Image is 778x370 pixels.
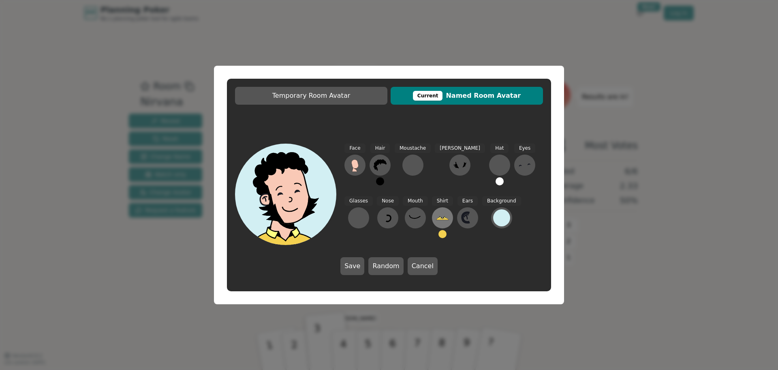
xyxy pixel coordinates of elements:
[432,196,453,206] span: Shirt
[391,87,543,105] button: CurrentNamed Room Avatar
[340,257,364,275] button: Save
[235,87,387,105] button: Temporary Room Avatar
[239,91,383,101] span: Temporary Room Avatar
[490,144,509,153] span: Hat
[370,144,390,153] span: Hair
[395,91,539,101] span: Named Room Avatar
[413,91,443,101] div: This avatar will be displayed in dedicated rooms
[344,196,373,206] span: Glasses
[408,257,438,275] button: Cancel
[368,257,403,275] button: Random
[435,144,485,153] span: [PERSON_NAME]
[377,196,399,206] span: Nose
[482,196,521,206] span: Background
[457,196,478,206] span: Ears
[403,196,428,206] span: Mouth
[514,144,535,153] span: Eyes
[395,144,431,153] span: Moustache
[344,144,365,153] span: Face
